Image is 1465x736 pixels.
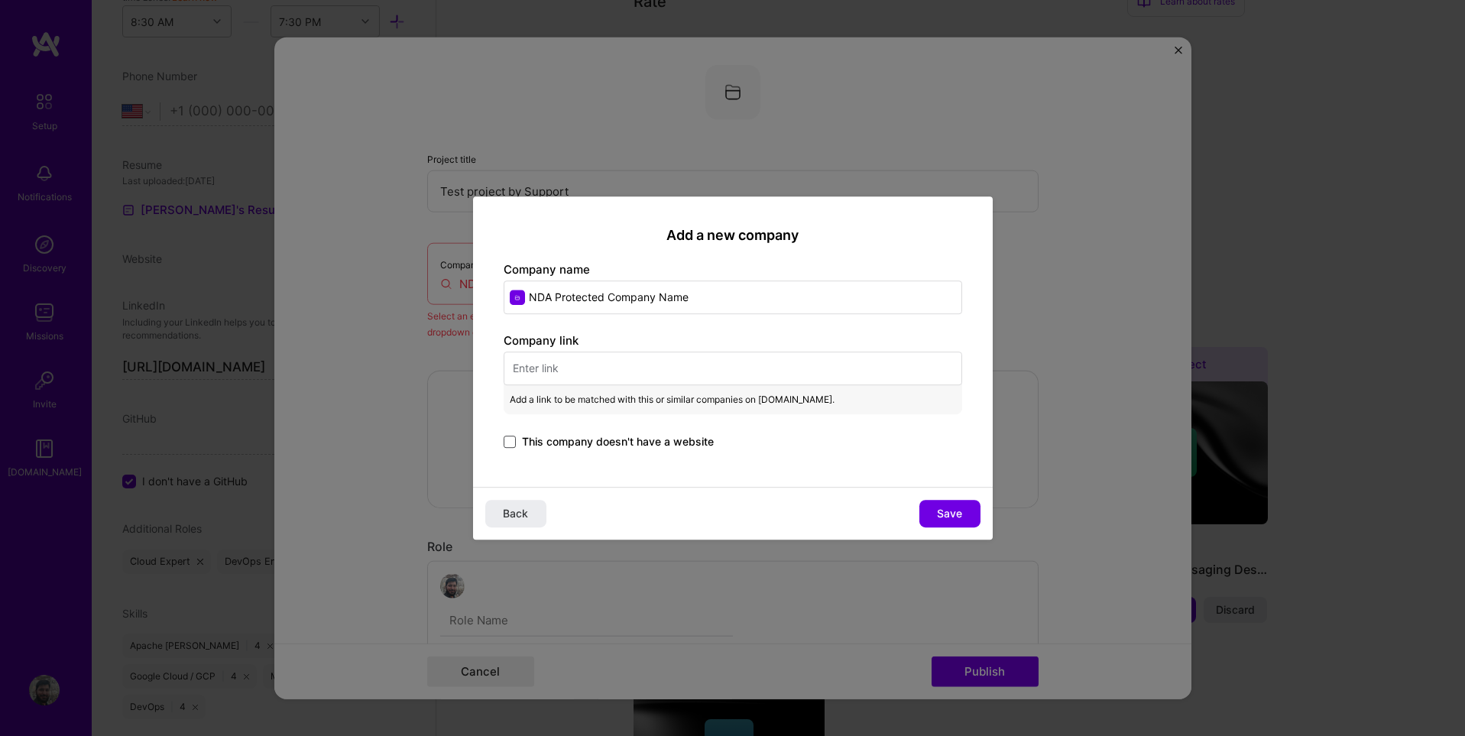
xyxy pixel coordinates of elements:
[510,391,835,408] span: Add a link to be matched with this or similar companies on [DOMAIN_NAME].
[504,280,962,314] input: Enter name
[504,352,962,385] input: Enter link
[504,333,579,348] label: Company link
[503,506,528,521] span: Back
[504,262,590,277] label: Company name
[522,434,714,449] span: This company doesn't have a website
[504,227,962,244] h2: Add a new company
[937,506,962,521] span: Save
[919,500,980,527] button: Save
[485,500,546,527] button: Back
